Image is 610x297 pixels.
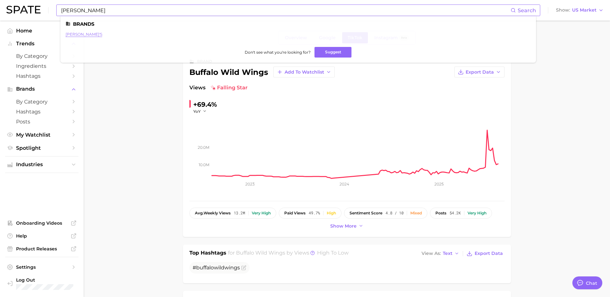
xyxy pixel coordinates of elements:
a: by Category [5,51,78,61]
span: Search [518,7,536,14]
button: Trends [5,39,78,49]
span: by Category [16,99,68,105]
a: Home [5,26,78,36]
a: Onboarding Videos [5,218,78,228]
a: Hashtags [5,71,78,81]
a: Posts [5,117,78,127]
button: Industries [5,160,78,169]
span: 4.8 / 10 [386,211,404,215]
span: Add to Watchlist [285,69,324,75]
div: +69.4% [193,99,217,110]
span: Text [443,252,452,255]
button: Suggest [314,47,351,58]
button: paid views49.7%High [279,208,341,219]
span: Help [16,233,68,239]
span: wings [224,265,240,271]
span: US Market [572,8,596,12]
div: buffalo wild wings [189,67,335,77]
span: Spotlight [16,145,68,151]
tspan: 20.0m [198,145,209,149]
span: Ingredients [16,63,68,69]
span: wild [214,265,224,271]
span: Don't see what you're looking for? [245,50,311,55]
a: Settings [5,262,78,272]
a: Product Releases [5,244,78,254]
h2: for by Views [228,249,349,258]
a: by Category [5,97,78,107]
span: by Category [16,53,68,59]
span: 54.2k [450,211,461,215]
tspan: 2024 [340,182,349,186]
span: Product Releases [16,246,68,252]
span: Hashtags [16,73,68,79]
button: Export Data [454,67,505,77]
span: Show more [330,223,357,229]
span: YoY [193,109,201,114]
span: Export Data [466,69,494,75]
tspan: 10.0m [199,162,209,167]
a: My Watchlist [5,130,78,140]
span: buffalo [196,265,214,271]
img: falling star [211,85,216,90]
button: Brands [5,84,78,94]
button: YoY [193,109,207,114]
h1: Top Hashtags [189,249,226,258]
a: Spotlight [5,143,78,153]
span: Views [189,84,205,92]
span: # [193,265,240,271]
button: Flag as miscategorized or irrelevant [241,265,246,270]
li: Brands [66,21,531,27]
div: Very high [252,211,271,215]
span: Show [556,8,570,12]
div: High [327,211,336,215]
span: View As [422,252,441,255]
span: high to low [317,250,349,256]
button: ShowUS Market [554,6,605,14]
span: weekly views [195,211,231,215]
div: Mixed [410,211,422,215]
button: sentiment score4.8 / 10Mixed [344,208,427,219]
span: My Watchlist [16,132,68,138]
span: Posts [16,119,68,125]
button: View AsText [420,249,461,258]
span: Settings [16,264,68,270]
button: posts54.2kVery high [430,208,492,219]
span: paid views [284,211,305,215]
a: Hashtags [5,107,78,117]
div: Very high [468,211,487,215]
span: Industries [16,162,68,167]
span: 49.7% [309,211,320,215]
tspan: 2025 [434,182,444,186]
a: Log out. Currently logged in with e-mail trisha.hanold@schreiberfoods.com. [5,275,78,292]
a: [PERSON_NAME]'s [66,32,102,37]
tspan: 2023 [245,182,254,186]
span: Onboarding Videos [16,220,68,226]
span: Home [16,28,68,34]
span: Brands [16,86,68,92]
button: Show more [329,222,365,230]
span: posts [435,211,446,215]
input: Search here for a brand, industry, or ingredient [60,5,511,16]
button: Export Data [465,249,504,258]
a: Help [5,231,78,241]
abbr: average [195,211,204,215]
span: Trends [16,41,68,47]
span: Export Data [475,251,503,256]
span: Hashtags [16,109,68,115]
span: Log Out [16,277,95,283]
span: sentiment score [350,211,382,215]
span: buffalo wild wings [236,250,285,256]
button: avg.weekly views13.2mVery high [189,208,276,219]
a: Ingredients [5,61,78,71]
span: 13.2m [234,211,245,215]
button: Add to Watchlist [273,67,335,77]
img: SPATE [6,6,41,14]
span: falling star [211,84,248,92]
